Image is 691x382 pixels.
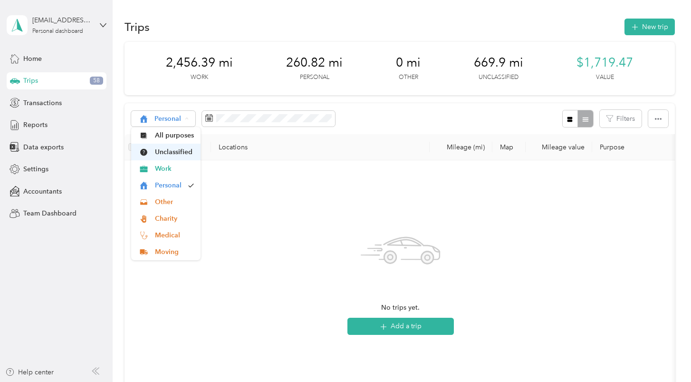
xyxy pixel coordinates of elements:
[32,29,83,34] div: Personal dashboard
[638,329,691,382] iframe: Everlance-gr Chat Button Frame
[23,186,62,196] span: Accountants
[125,22,150,32] h1: Trips
[154,116,182,122] span: Personal
[381,303,420,313] span: No trips yet.
[155,247,194,257] span: Moving
[211,134,430,160] th: Locations
[286,55,343,70] span: 260.82 mi
[166,55,233,70] span: 2,456.39 mi
[596,73,614,82] p: Value
[155,197,194,207] span: Other
[155,230,194,240] span: Medical
[399,73,418,82] p: Other
[492,134,526,160] th: Map
[600,110,642,127] button: Filters
[32,15,92,25] div: [EMAIL_ADDRESS][DOMAIN_NAME]
[347,318,454,335] button: Add a trip
[526,134,592,160] th: Mileage value
[23,76,38,86] span: Trips
[624,19,675,35] button: New trip
[23,54,42,64] span: Home
[474,55,523,70] span: 669.9 mi
[23,142,64,152] span: Data exports
[90,77,103,85] span: 58
[300,73,329,82] p: Personal
[155,147,194,157] span: Unclassified
[430,134,492,160] th: Mileage (mi)
[23,98,62,108] span: Transactions
[576,55,633,70] span: $1,719.47
[155,180,184,190] span: Personal
[396,55,421,70] span: 0 mi
[23,164,48,174] span: Settings
[23,120,48,130] span: Reports
[155,214,194,224] span: Charity
[191,73,208,82] p: Work
[155,164,194,174] span: Work
[5,367,54,377] button: Help center
[155,130,194,140] span: All purposes
[479,73,518,82] p: Unclassified
[23,208,77,218] span: Team Dashboard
